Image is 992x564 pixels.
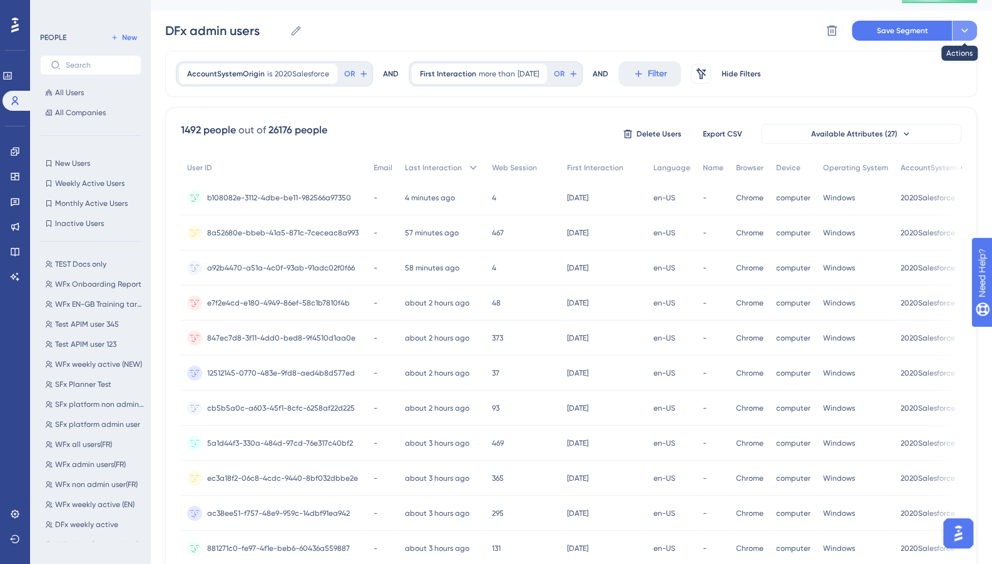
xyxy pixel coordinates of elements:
[55,178,125,188] span: Weekly Active Users
[55,419,140,429] span: SFx platform admin user
[823,508,855,518] span: Windows
[122,33,137,43] span: New
[405,474,469,483] time: about 3 hours ago
[736,508,764,518] span: Chrome
[567,264,588,272] time: [DATE]
[703,403,707,413] span: -
[405,163,462,173] span: Last Interaction
[567,544,588,553] time: [DATE]
[40,317,149,332] button: Test APIM user 345
[40,297,149,312] button: WFx EN-GB Training target
[55,500,135,510] span: WFx weekly active (EN)
[55,198,128,208] span: Monthly Active Users
[66,61,131,69] input: Search
[703,368,707,378] span: -
[736,298,764,308] span: Chrome
[55,459,126,469] span: WFx admin users(FR)
[405,439,469,448] time: about 3 hours ago
[703,543,707,553] span: -
[55,158,90,168] span: New Users
[567,369,588,377] time: [DATE]
[901,438,955,448] span: 2020Salesforce
[552,64,580,84] button: OR
[342,64,370,84] button: OR
[736,473,764,483] span: Chrome
[40,457,149,472] button: WFx admin users(FR)
[823,543,855,553] span: Windows
[374,163,392,173] span: Email
[374,368,377,378] span: -
[55,279,141,289] span: WFx Onboarding Report
[40,156,141,171] button: New Users
[901,333,955,343] span: 2020Salesforce
[901,543,955,553] span: 2020Salesforce
[55,479,138,490] span: WFx non admin user(FR)
[776,403,810,413] span: computer
[187,163,212,173] span: User ID
[554,69,565,79] span: OR
[40,537,149,552] button: WFx Users (after go live) EN
[653,163,690,173] span: Language
[776,368,810,378] span: computer
[374,298,377,308] span: -
[55,379,111,389] span: SFx Planner Test
[40,257,149,272] button: TEST Docs only
[374,403,377,413] span: -
[823,193,855,203] span: Windows
[165,22,285,39] input: Segment Name
[567,228,588,237] time: [DATE]
[567,163,623,173] span: First Interaction
[207,473,358,483] span: ec3a18f2-06c8-4cdc-9440-8bf032dbbe2e
[207,228,359,238] span: 8a52680e-bbeb-41a5-871c-7ceceac8a993
[275,69,329,79] span: 2020Salesforce
[207,333,355,343] span: 847ec7d8-3f11-4dd0-bed8-9f4510d1aa0e
[736,263,764,273] span: Chrome
[776,298,810,308] span: computer
[55,540,144,550] span: WFx Users (after go live) EN
[479,69,515,79] span: more than
[901,163,978,173] span: AccountSystemOrigin
[736,193,764,203] span: Chrome
[653,228,675,238] span: en-US
[703,228,707,238] span: -
[518,69,539,79] span: [DATE]
[736,368,764,378] span: Chrome
[621,124,683,144] button: Delete Users
[901,193,955,203] span: 2020Salesforce
[823,263,855,273] span: Windows
[653,263,675,273] span: en-US
[703,333,707,343] span: -
[492,193,496,203] span: 4
[567,474,588,483] time: [DATE]
[567,439,588,448] time: [DATE]
[207,263,355,273] span: a92b4470-a51a-4c0f-93ab-91adc02f0f66
[877,26,928,36] span: Save Segment
[653,368,675,378] span: en-US
[761,124,961,144] button: Available Attributes (27)
[492,508,504,518] span: 295
[420,69,476,79] span: First Interaction
[776,193,810,203] span: computer
[703,508,707,518] span: -
[55,439,112,449] span: WFx all users(FR)
[703,473,707,483] span: -
[55,88,84,98] span: All Users
[653,473,675,483] span: en-US
[492,543,501,553] span: 131
[344,69,355,79] span: OR
[703,163,724,173] span: Name
[492,163,537,173] span: Web Session
[736,333,764,343] span: Chrome
[106,30,141,45] button: New
[901,298,955,308] span: 2020Salesforce
[55,359,142,369] span: WFx weekly active (NEW)
[40,477,149,492] button: WFx non admin user(FR)
[703,263,707,273] span: -
[492,263,496,273] span: 4
[811,129,897,139] span: Available Attributes (27)
[736,403,764,413] span: Chrome
[40,437,149,452] button: WFx all users(FR)
[40,105,141,120] button: All Companies
[823,228,855,238] span: Windows
[703,438,707,448] span: -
